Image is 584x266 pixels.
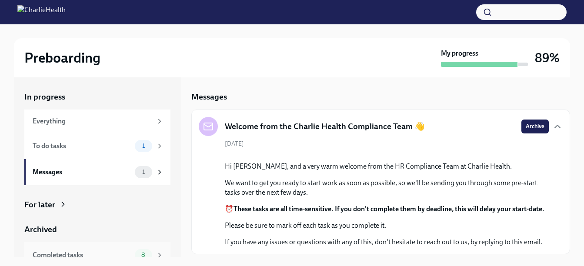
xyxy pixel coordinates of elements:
[24,49,100,66] h2: Preboarding
[33,250,131,260] div: Completed tasks
[191,91,227,103] h5: Messages
[441,49,478,58] strong: My progress
[225,121,425,132] h5: Welcome from the Charlie Health Compliance Team 👋
[24,199,170,210] a: For later
[17,5,66,19] img: CharlieHealth
[136,252,150,258] span: 8
[225,140,244,148] span: [DATE]
[225,237,549,247] p: If you have any issues or questions with any of this, don't hesitate to reach out to us, by reply...
[33,167,131,177] div: Messages
[33,116,152,126] div: Everything
[137,169,150,175] span: 1
[24,159,170,185] a: Messages1
[24,199,55,210] div: For later
[24,110,170,133] a: Everything
[33,141,131,151] div: To do tasks
[24,91,170,103] a: In progress
[234,205,544,213] strong: These tasks are all time-sensitive. If you don't complete them by deadline, this will delay your ...
[521,120,549,133] button: Archive
[137,143,150,149] span: 1
[24,133,170,159] a: To do tasks1
[24,224,170,235] a: Archived
[225,178,549,197] p: We want to get you ready to start work as soon as possible, so we'll be sending you through some ...
[225,204,549,214] p: ⏰
[225,162,549,171] p: Hi [PERSON_NAME], and a very warm welcome from the HR Compliance Team at Charlie Health.
[535,50,560,66] h3: 89%
[526,122,544,131] span: Archive
[225,221,549,230] p: Please be sure to mark off each task as you complete it.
